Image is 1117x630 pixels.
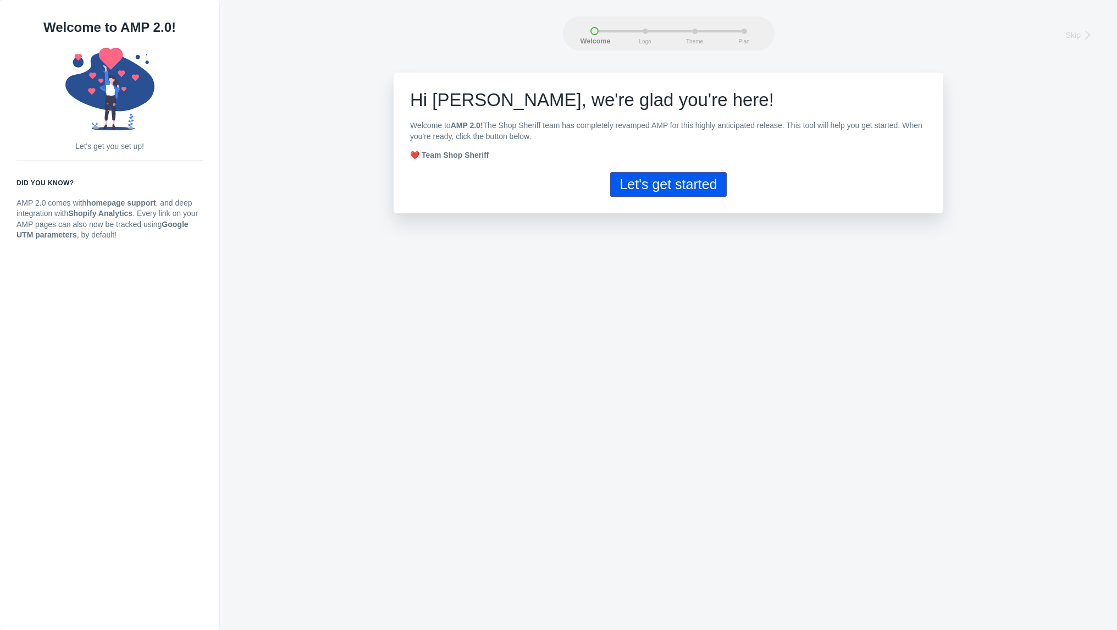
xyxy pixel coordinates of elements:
[16,220,189,240] strong: Google UTM parameters
[731,38,758,45] span: Plan
[16,178,203,189] h6: Did you know?
[16,198,203,241] p: AMP 2.0 comes with , and deep integration with . Every link on your AMP pages can also now be tra...
[1066,27,1098,42] a: Skip
[580,38,608,46] span: Welcome
[451,121,483,130] b: AMP 2.0!
[16,141,203,152] p: Let's get you set up!
[410,120,927,142] p: Welcome to The Shop Sheriff team has completely revamped AMP for this highly anticipated release....
[681,38,709,45] span: Theme
[1066,30,1081,41] span: Skip
[86,198,156,207] strong: homepage support
[632,38,659,45] span: Logo
[68,209,132,218] strong: Shopify Analytics
[16,16,203,38] h1: Welcome to AMP 2.0!
[410,151,489,159] strong: ❤️ Team Shop Sheriff
[610,172,726,197] button: Let's get started
[410,89,927,111] h1: e're glad you're here!
[410,90,605,110] span: Hi [PERSON_NAME], w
